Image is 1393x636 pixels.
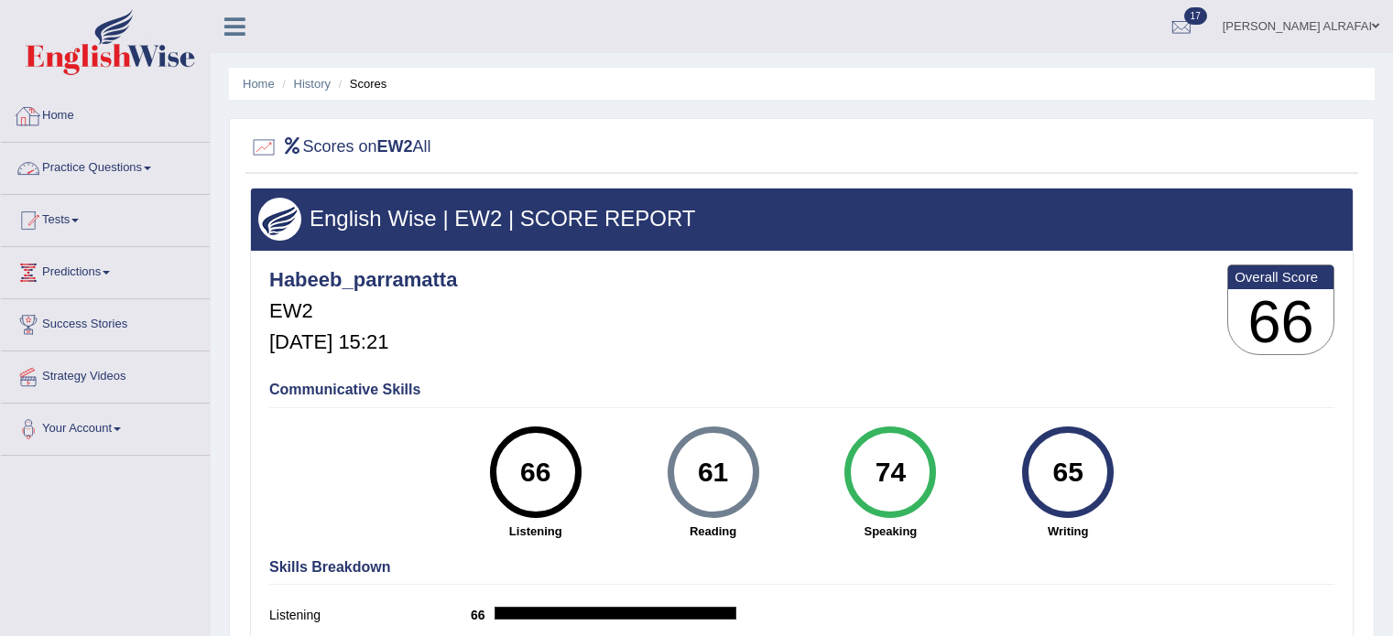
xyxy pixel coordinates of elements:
[1,351,210,397] a: Strategy Videos
[334,75,387,92] li: Scores
[1,195,210,241] a: Tests
[680,434,746,511] div: 61
[634,523,793,540] strong: Reading
[1,91,210,136] a: Home
[250,134,431,161] h2: Scores on All
[988,523,1148,540] strong: Writing
[269,606,471,625] label: Listening
[258,207,1345,231] h3: English Wise | EW2 | SCORE REPORT
[243,77,275,91] a: Home
[1,299,210,345] a: Success Stories
[456,523,615,540] strong: Listening
[1,247,210,293] a: Predictions
[1,143,210,189] a: Practice Questions
[857,434,924,511] div: 74
[377,137,413,156] b: EW2
[294,77,331,91] a: History
[502,434,569,511] div: 66
[258,198,301,241] img: wings.png
[1,404,210,449] a: Your Account
[269,300,457,322] h5: EW2
[269,331,457,353] h5: [DATE] 15:21
[471,608,495,622] b: 66
[1235,269,1327,285] b: Overall Score
[269,559,1334,576] h4: Skills Breakdown
[1228,289,1333,355] h3: 66
[1184,7,1207,25] span: 17
[269,382,1334,398] h4: Communicative Skills
[811,523,970,540] strong: Speaking
[269,269,457,291] h4: Habeeb_parramatta
[1035,434,1102,511] div: 65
